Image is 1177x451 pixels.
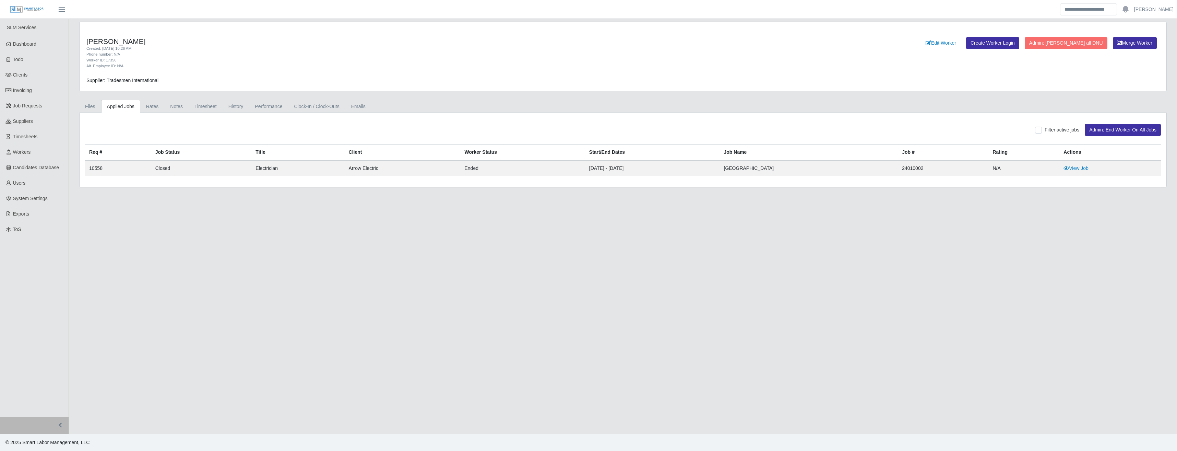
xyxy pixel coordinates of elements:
[345,160,461,176] td: Arrow Electric
[720,144,898,161] th: Job Name
[13,180,26,186] span: Users
[223,100,249,113] a: History
[101,100,140,113] a: Applied Jobs
[13,211,29,217] span: Exports
[988,160,1059,176] td: N/A
[85,160,151,176] td: 10558
[85,144,151,161] th: Req #
[5,440,90,445] span: © 2025 Smart Labor Management, LLC
[189,100,223,113] a: Timesheet
[251,160,344,176] td: Electrician
[79,100,101,113] a: Files
[13,227,21,232] span: ToS
[1063,165,1089,171] a: View Job
[1060,3,1117,15] input: Search
[460,160,585,176] td: ended
[1059,144,1161,161] th: Actions
[921,37,961,49] a: Edit Worker
[13,149,31,155] span: Workers
[1113,37,1157,49] button: Merge Worker
[13,165,59,170] span: Candidates Database
[86,78,158,83] span: Supplier: Tradesmen International
[1085,124,1161,136] button: Admin: End Worker On All Jobs
[86,46,708,51] div: Created: [DATE] 10:26 AM
[288,100,345,113] a: Clock-In / Clock-Outs
[86,57,708,63] div: Worker ID: 17356
[86,51,708,57] div: Phone number: N/A
[86,63,708,69] div: Alt. Employee ID: N/A
[13,41,37,47] span: Dashboard
[13,72,28,78] span: Clients
[1045,127,1079,132] span: Filter active jobs
[86,37,708,46] h4: [PERSON_NAME]
[13,88,32,93] span: Invoicing
[140,100,165,113] a: Rates
[151,160,252,176] td: Closed
[13,103,43,108] span: Job Requests
[251,144,344,161] th: Title
[164,100,189,113] a: Notes
[585,160,720,176] td: [DATE] - [DATE]
[1134,6,1174,13] a: [PERSON_NAME]
[898,160,988,176] td: 24010002
[13,196,48,201] span: System Settings
[345,144,461,161] th: Client
[966,37,1019,49] a: Create Worker Login
[13,57,23,62] span: Todo
[249,100,288,113] a: Performance
[898,144,988,161] th: Job #
[1025,37,1107,49] button: Admin: [PERSON_NAME] all DNU
[10,6,44,13] img: SLM Logo
[585,144,720,161] th: Start/End Dates
[7,25,36,30] span: SLM Services
[460,144,585,161] th: Worker Status
[151,144,252,161] th: Job Status
[13,134,38,139] span: Timesheets
[988,144,1059,161] th: Rating
[720,160,898,176] td: [GEOGRAPHIC_DATA]
[345,100,371,113] a: Emails
[13,118,33,124] span: Suppliers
